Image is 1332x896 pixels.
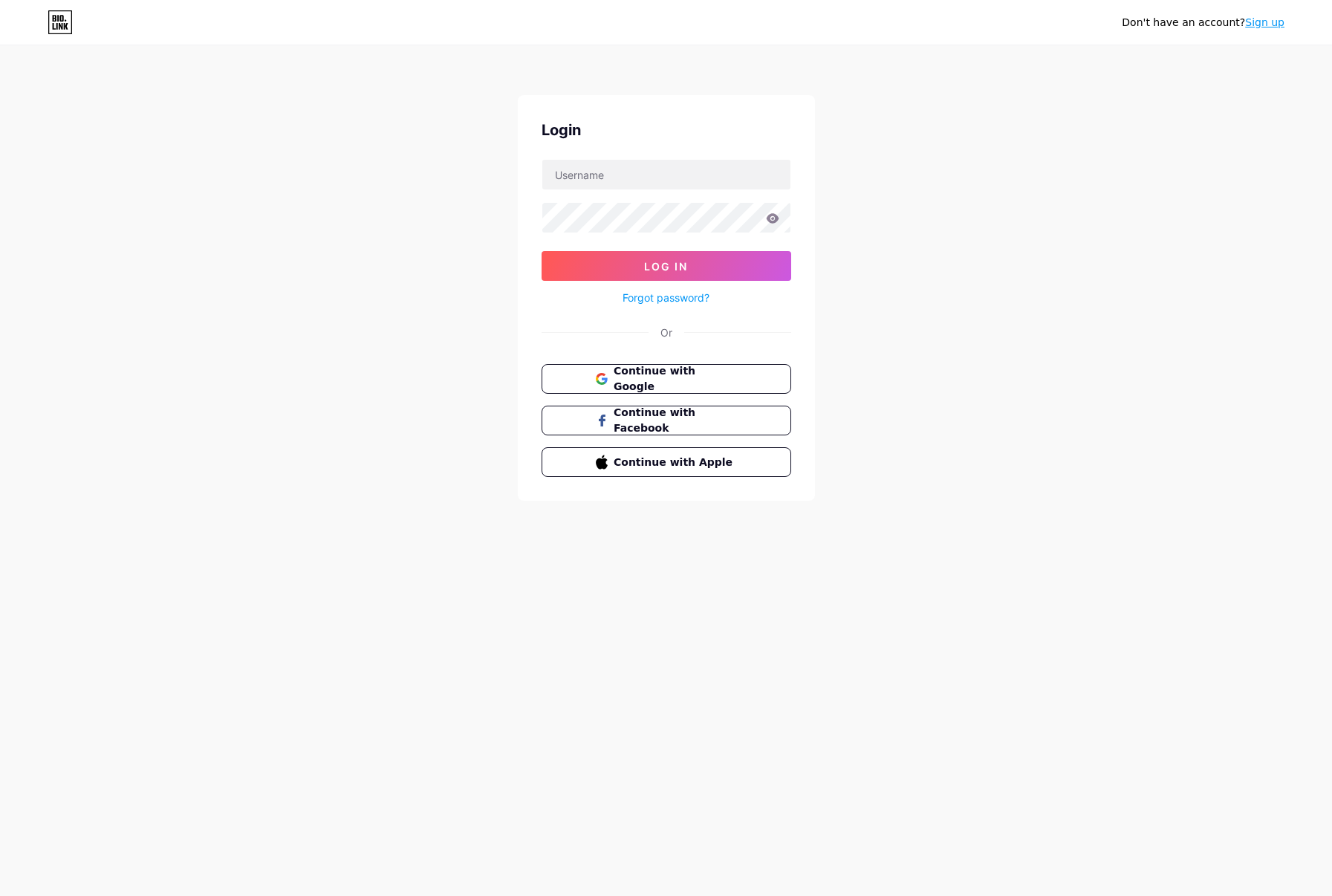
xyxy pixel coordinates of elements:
[623,290,709,305] a: Forgot password?
[614,405,736,436] span: Continue with Facebook
[644,260,688,273] span: Log In
[542,251,791,281] button: Log In
[542,447,791,477] button: Continue with Apple
[614,363,736,395] span: Continue with Google
[542,364,791,394] button: Continue with Google
[1122,15,1284,30] div: Don't have an account?
[660,325,672,340] div: Or
[614,455,736,470] span: Continue with Apple
[542,119,791,141] div: Login
[542,160,790,189] input: Username
[542,406,791,435] button: Continue with Facebook
[1245,16,1284,28] a: Sign up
